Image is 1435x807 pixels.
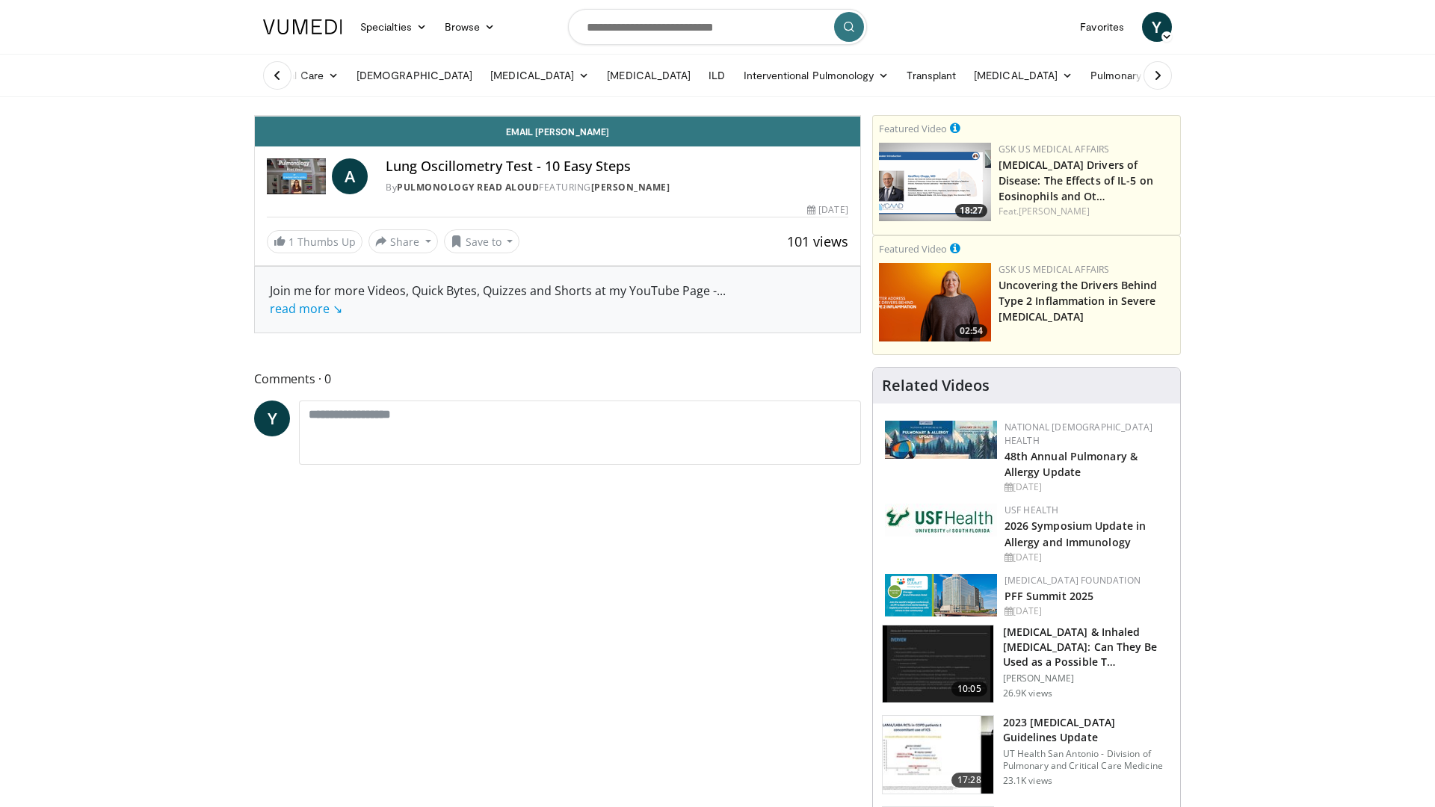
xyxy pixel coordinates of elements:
p: 26.9K views [1003,687,1052,699]
span: 1 [288,235,294,249]
div: Feat. [999,205,1174,218]
a: National [DEMOGRAPHIC_DATA] Health [1004,421,1153,447]
div: Join me for more Videos, Quick Bytes, Quizzes and Shorts at my YouTube Page - [270,282,845,318]
button: Save to [444,229,520,253]
a: GSK US Medical Affairs [999,143,1110,155]
a: [MEDICAL_DATA] Drivers of Disease: The Effects of IL-5 on Eosinophils and Ot… [999,158,1153,203]
a: A [332,158,368,194]
img: 763bf435-924b-49ae-a76d-43e829d5b92f.png.150x105_q85_crop-smart_upscale.png [879,263,991,341]
div: [DATE] [807,203,848,217]
p: UT Health San Antonio - Division of Pulmonary and Critical Care Medicine [1003,748,1171,772]
p: [PERSON_NAME] [1003,672,1171,684]
h3: 2023 [MEDICAL_DATA] Guidelines Update [1003,715,1171,745]
button: Share [368,229,438,253]
a: [MEDICAL_DATA] [598,61,700,90]
a: [DEMOGRAPHIC_DATA] [348,61,481,90]
a: [MEDICAL_DATA] Foundation [1004,574,1141,587]
div: [DATE] [1004,605,1168,618]
a: 10:05 [MEDICAL_DATA] & Inhaled [MEDICAL_DATA]: Can They Be Used as a Possible T… [PERSON_NAME] 26... [882,625,1171,704]
span: Comments 0 [254,369,861,389]
img: 9f1c6381-f4d0-4cde-93c4-540832e5bbaf.150x105_q85_crop-smart_upscale.jpg [883,716,993,794]
a: Browse [436,12,504,42]
a: [MEDICAL_DATA] [965,61,1081,90]
a: [PERSON_NAME] [591,181,670,194]
a: USF Health [1004,504,1059,516]
small: Featured Video [879,122,947,135]
span: 10:05 [951,681,987,696]
a: Transplant [898,61,965,90]
a: [MEDICAL_DATA] [481,61,598,90]
img: VuMedi Logo [263,19,342,34]
a: read more ↘ [270,300,342,317]
a: 2026 Symposium Update in Allergy and Immunology [1004,519,1146,548]
span: 17:28 [951,773,987,788]
img: 37481b79-d16e-4fea-85a1-c1cf910aa164.150x105_q85_crop-smart_upscale.jpg [883,625,993,703]
a: Favorites [1071,12,1133,42]
a: 02:54 [879,263,991,341]
a: [PERSON_NAME] [1019,205,1090,217]
span: 101 views [787,232,848,250]
a: 17:28 2023 [MEDICAL_DATA] Guidelines Update UT Health San Antonio - Division of Pulmonary and Cri... [882,715,1171,794]
img: Pulmonology Read Aloud [267,158,326,194]
p: 23.1K views [1003,775,1052,787]
a: Interventional Pulmonology [735,61,898,90]
a: Y [1142,12,1172,42]
a: 1 Thumbs Up [267,230,362,253]
video-js: Video Player [255,116,860,117]
input: Search topics, interventions [568,9,867,45]
div: [DATE] [1004,551,1168,564]
a: Y [254,401,290,436]
a: Email [PERSON_NAME] [255,117,860,146]
span: 18:27 [955,204,987,217]
a: Specialties [351,12,436,42]
a: Pulmonology Read Aloud [397,181,539,194]
img: 6ba8804a-8538-4002-95e7-a8f8012d4a11.png.150x105_q85_autocrop_double_scale_upscale_version-0.2.jpg [885,504,997,537]
img: 3f87c9d9-730d-4866-a1ca-7d9e9da8198e.png.150x105_q85_crop-smart_upscale.png [879,143,991,221]
a: 48th Annual Pulmonary & Allergy Update [1004,449,1138,479]
img: b90f5d12-84c1-472e-b843-5cad6c7ef911.jpg.150x105_q85_autocrop_double_scale_upscale_version-0.2.jpg [885,421,997,459]
div: By FEATURING [386,181,848,194]
a: Pulmonary Infection [1081,61,1211,90]
a: ILD [700,61,734,90]
h4: Related Videos [882,377,990,395]
a: 18:27 [879,143,991,221]
h3: [MEDICAL_DATA] & Inhaled [MEDICAL_DATA]: Can They Be Used as a Possible T… [1003,625,1171,670]
h4: Lung Oscillometry Test - 10 Easy Steps [386,158,848,175]
img: 84d5d865-2f25-481a-859d-520685329e32.png.150x105_q85_autocrop_double_scale_upscale_version-0.2.png [885,574,997,616]
small: Featured Video [879,242,947,256]
a: PFF Summit 2025 [1004,589,1094,603]
span: 02:54 [955,324,987,338]
div: [DATE] [1004,480,1168,494]
a: Uncovering the Drivers Behind Type 2 Inflammation in Severe [MEDICAL_DATA] [999,278,1158,324]
a: GSK US Medical Affairs [999,263,1110,276]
